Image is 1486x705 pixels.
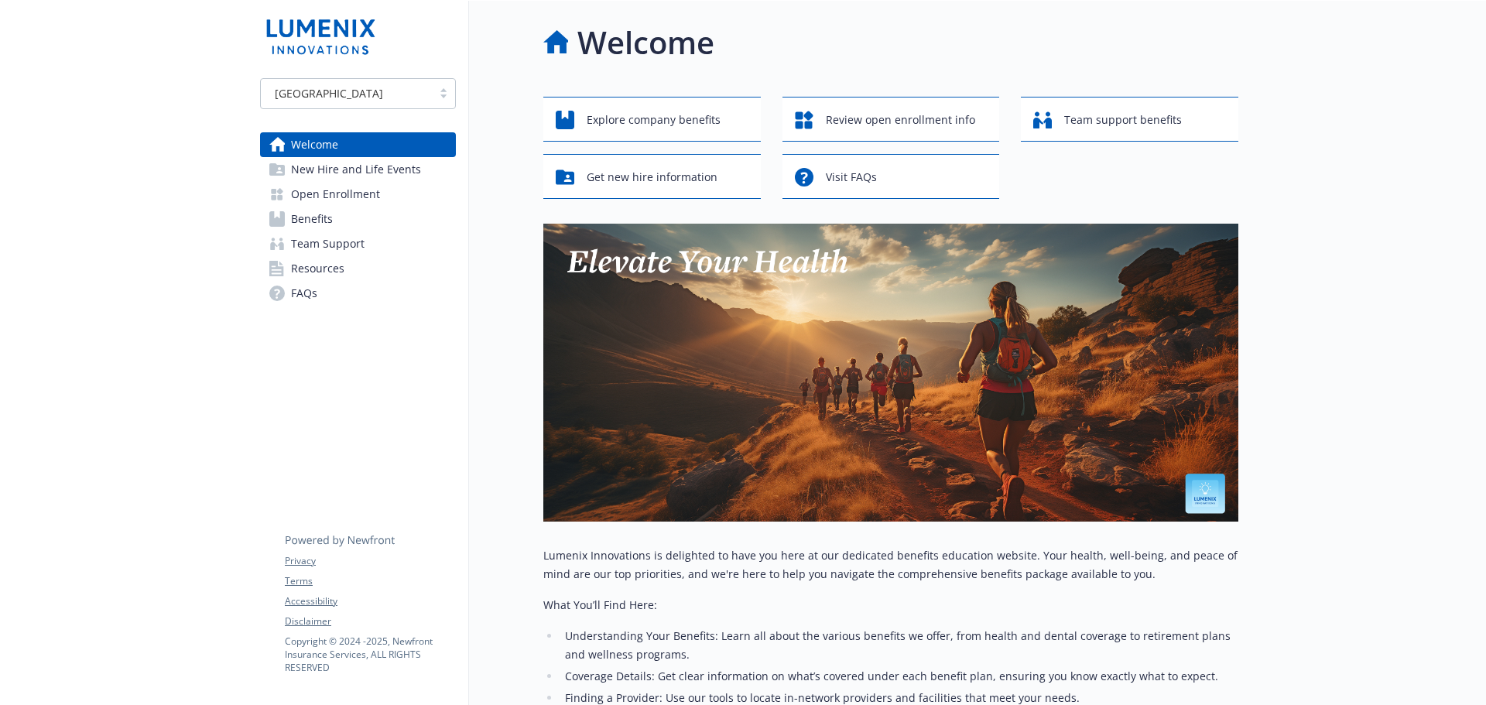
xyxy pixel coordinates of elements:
button: Team support benefits [1021,97,1238,142]
p: Lumenix Innovations is delighted to have you here at our dedicated benefits education website. Yo... [543,546,1238,584]
button: Get new hire information [543,154,761,199]
span: Open Enrollment [291,182,380,207]
a: Welcome [260,132,456,157]
span: Welcome [291,132,338,157]
button: Visit FAQs [782,154,1000,199]
a: New Hire and Life Events [260,157,456,182]
span: Resources [291,256,344,281]
span: Visit FAQs [826,163,877,192]
span: Team Support [291,231,365,256]
button: Explore company benefits [543,97,761,142]
button: Review open enrollment info [782,97,1000,142]
p: Copyright © 2024 - 2025 , Newfront Insurance Services, ALL RIGHTS RESERVED [285,635,455,674]
img: overview page banner [543,224,1238,522]
span: FAQs [291,281,317,306]
a: Benefits [260,207,456,231]
span: Get new hire information [587,163,717,192]
a: Terms [285,574,455,588]
span: [GEOGRAPHIC_DATA] [275,85,383,101]
a: Disclaimer [285,614,455,628]
a: Accessibility [285,594,455,608]
span: [GEOGRAPHIC_DATA] [269,85,424,101]
a: Open Enrollment [260,182,456,207]
h1: Welcome [577,19,714,66]
a: Privacy [285,554,455,568]
span: Team support benefits [1064,105,1182,135]
a: Team Support [260,231,456,256]
span: Benefits [291,207,333,231]
span: Review open enrollment info [826,105,975,135]
span: Explore company benefits [587,105,721,135]
a: Resources [260,256,456,281]
li: Coverage Details: Get clear information on what’s covered under each benefit plan, ensuring you k... [560,667,1238,686]
span: New Hire and Life Events [291,157,421,182]
li: Understanding Your Benefits: Learn all about the various benefits we offer, from health and denta... [560,627,1238,664]
p: What You’ll Find Here: [543,596,1238,614]
a: FAQs [260,281,456,306]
